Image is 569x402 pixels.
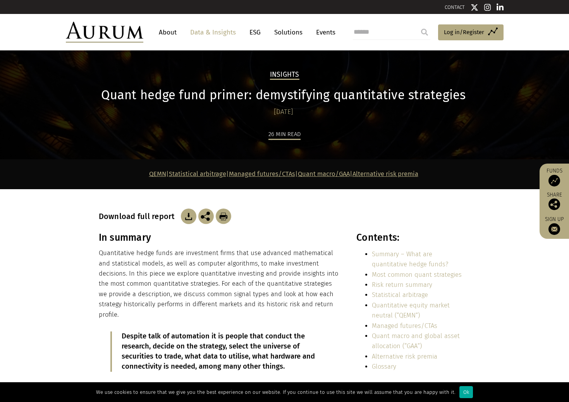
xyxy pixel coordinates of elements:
img: Linkedin icon [497,3,504,11]
a: Managed futures/CTAs [229,170,295,178]
a: CONTACT [445,4,465,10]
strong: | | | | [149,170,418,178]
img: Sign up to our newsletter [548,223,560,235]
img: Download Article [216,209,231,224]
img: Share this post [548,198,560,210]
a: Glossary [372,363,396,370]
p: Despite talk of automation it is people that conduct the research, decide on the strategy, select... [122,331,318,372]
a: Quant macro/GAA [298,170,350,178]
a: Solutions [270,25,306,40]
img: Twitter icon [471,3,478,11]
a: Statistical arbitrage [169,170,226,178]
img: Access Funds [548,175,560,186]
a: Alternative risk premia [352,170,418,178]
a: Managed futures/CTAs [372,322,437,330]
span: Log in/Register [444,28,484,37]
a: Events [312,25,335,40]
input: Submit [417,24,432,40]
a: Summary – What are quantitative hedge funds? [372,250,448,268]
a: QEMN [149,170,166,178]
a: About [155,25,180,40]
img: Instagram icon [484,3,491,11]
h2: Insights [270,71,299,80]
img: Download Article [181,209,196,224]
div: Ok [459,386,473,398]
img: Aurum [66,22,143,43]
a: Alternative risk premia [372,353,437,360]
div: 26 min read [268,129,301,140]
h1: Quant hedge fund primer: demystifying quantitative strategies [99,88,469,103]
a: Log in/Register [438,24,504,41]
a: ESG [246,25,265,40]
a: Funds [543,167,565,186]
a: Risk return summary [372,281,432,288]
a: Most common quant strategies [372,271,462,278]
a: Data & Insights [186,25,240,40]
a: Sign up [543,216,565,235]
h3: Download full report [99,212,179,221]
img: Share this post [198,209,214,224]
a: Quantitative equity market neutral (“QEMN”) [372,302,450,319]
p: Quantitative hedge funds are investment firms that use advanced mathematical and statistical mode... [99,248,340,320]
div: Share [543,192,565,210]
h3: In summary [99,232,340,243]
div: [DATE] [99,107,469,117]
h3: Contents: [356,232,468,243]
a: Quant macro and global asset allocation (“GAA”) [372,332,460,350]
a: Statistical arbitrage [372,291,428,298]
